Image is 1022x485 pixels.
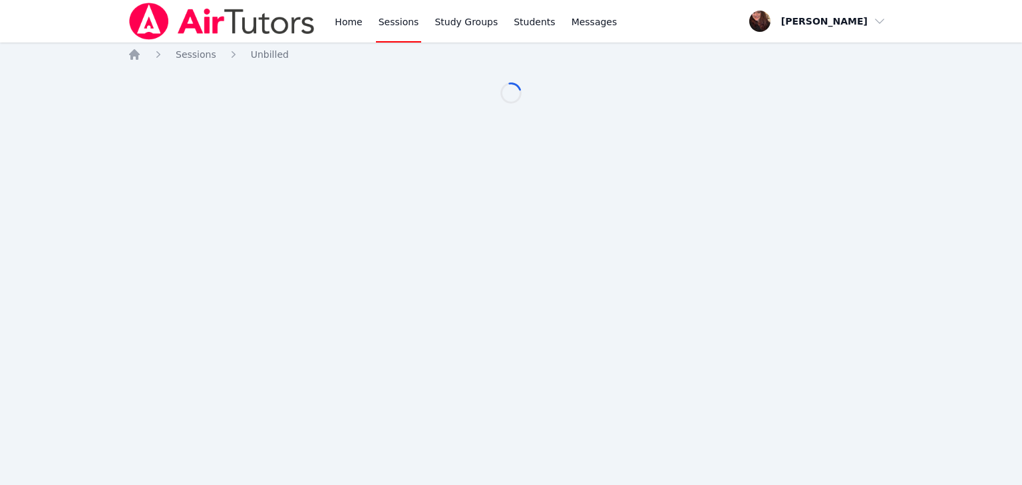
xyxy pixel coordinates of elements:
[176,48,216,61] a: Sessions
[128,3,316,40] img: Air Tutors
[128,48,894,61] nav: Breadcrumb
[251,48,289,61] a: Unbilled
[176,49,216,60] span: Sessions
[572,15,617,29] span: Messages
[251,49,289,60] span: Unbilled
